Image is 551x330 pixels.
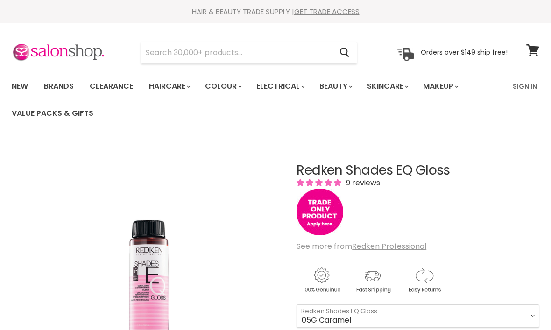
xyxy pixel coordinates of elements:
a: Brands [37,77,81,96]
a: Haircare [142,77,196,96]
span: 9 reviews [343,177,380,188]
a: New [5,77,35,96]
a: Redken Professional [352,241,426,252]
img: shipping.gif [348,266,397,295]
img: returns.gif [399,266,449,295]
a: Value Packs & Gifts [5,104,100,123]
a: Colour [198,77,247,96]
p: Orders over $149 ship free! [421,48,508,56]
a: Sign In [507,77,543,96]
img: tradeonly_small.jpg [297,189,343,235]
a: Makeup [416,77,464,96]
a: Beauty [312,77,358,96]
a: Skincare [360,77,414,96]
img: genuine.gif [297,266,346,295]
h1: Redken Shades EQ Gloss [297,163,539,178]
span: See more from [297,241,426,252]
a: GET TRADE ACCESS [294,7,360,16]
a: Clearance [83,77,140,96]
input: Search [141,42,332,63]
span: 5.00 stars [297,177,343,188]
ul: Main menu [5,73,507,127]
form: Product [141,42,357,64]
button: Search [332,42,357,63]
a: Electrical [249,77,311,96]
